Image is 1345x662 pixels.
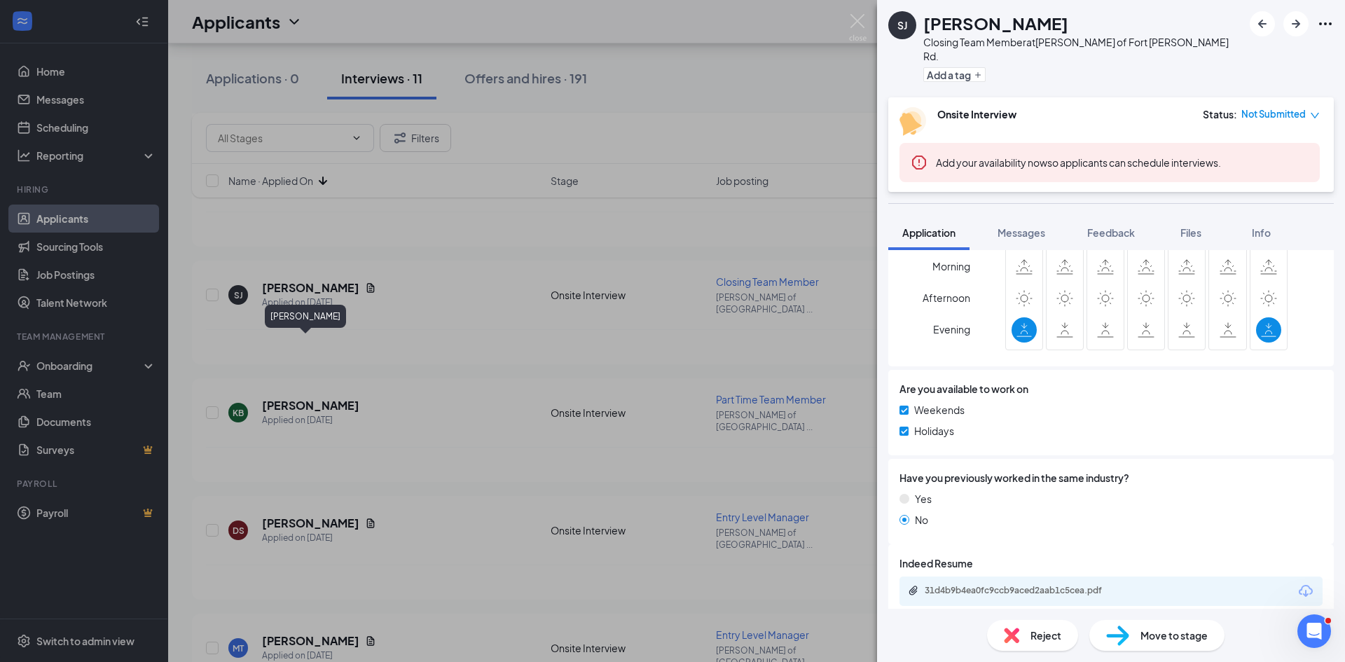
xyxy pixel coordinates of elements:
[915,491,932,506] span: Yes
[998,226,1045,239] span: Messages
[899,381,1028,396] span: Are you available to work on
[974,71,982,79] svg: Plus
[915,512,928,527] span: No
[911,154,927,171] svg: Error
[925,585,1121,596] div: 31d4b9b4ea0fc9ccb9aced2aab1c5cea.pdf
[1297,614,1331,648] iframe: Intercom live chat
[1310,111,1320,120] span: down
[914,402,965,418] span: Weekends
[933,317,970,342] span: Evening
[1087,226,1135,239] span: Feedback
[1241,107,1306,121] span: Not Submitted
[1250,11,1275,36] button: ArrowLeftNew
[908,585,919,596] svg: Paperclip
[923,11,1068,35] h1: [PERSON_NAME]
[914,423,954,439] span: Holidays
[937,108,1016,120] b: Onsite Interview
[936,156,1221,169] span: so applicants can schedule interviews.
[1252,226,1271,239] span: Info
[908,585,1135,598] a: Paperclip31d4b9b4ea0fc9ccb9aced2aab1c5cea.pdf
[1254,15,1271,32] svg: ArrowLeftNew
[923,35,1243,63] div: Closing Team Member at [PERSON_NAME] of Fort [PERSON_NAME] Rd.
[1317,15,1334,32] svg: Ellipses
[1180,226,1201,239] span: Files
[923,285,970,310] span: Afternoon
[897,18,907,32] div: SJ
[932,254,970,279] span: Morning
[902,226,956,239] span: Application
[923,67,986,82] button: PlusAdd a tag
[1297,583,1314,600] svg: Download
[899,470,1129,485] span: Have you previously worked in the same industry?
[899,556,973,571] span: Indeed Resume
[1140,628,1208,643] span: Move to stage
[1030,628,1061,643] span: Reject
[265,305,346,328] div: [PERSON_NAME]
[1283,11,1309,36] button: ArrowRight
[1288,15,1304,32] svg: ArrowRight
[936,156,1047,170] button: Add your availability now
[1203,107,1237,121] div: Status :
